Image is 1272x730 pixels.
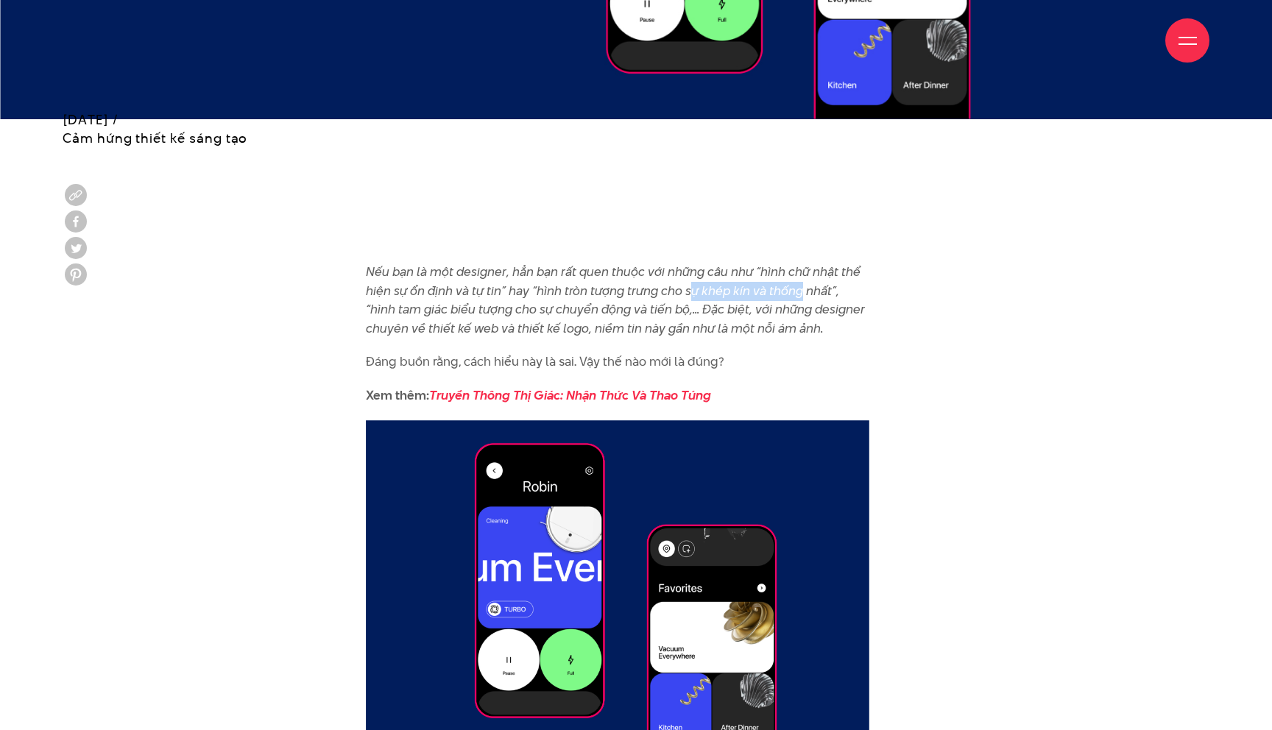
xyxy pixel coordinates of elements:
span: [DATE] / Cảm hứng thiết kế sáng tạo [63,110,247,147]
strong: Xem thêm: [366,386,711,404]
p: Đáng buồn rằng, cách hiểu này là sai. Vậy thế nào mới là đúng? [366,352,869,372]
a: Truyền Thông Thị Giác: Nhận Thức Và Thao Túng [429,386,711,404]
em: Nếu bạn là một designer, hẳn bạn rất quen thuộc với những câu như “hình chữ nhật thể hiện sự ổn đ... [366,263,865,337]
